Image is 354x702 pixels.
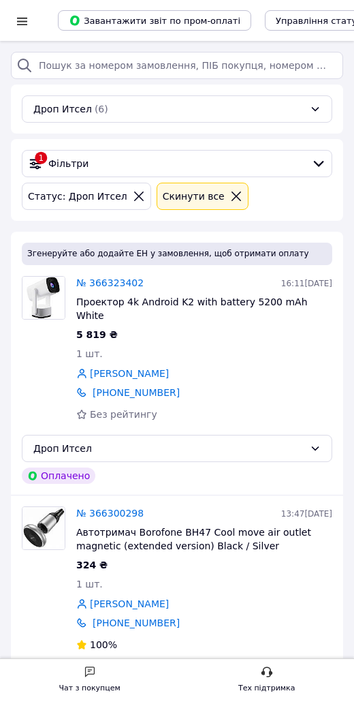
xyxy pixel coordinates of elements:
[76,277,144,288] a: № 366323402
[48,157,306,170] span: Фільтри
[281,279,332,288] span: 16:11[DATE]
[93,387,180,398] a: [PHONE_NUMBER]
[22,276,65,320] a: Фото товару
[90,597,169,611] a: [PERSON_NAME]
[59,682,120,695] div: Чат з покупцем
[238,682,295,695] div: Тех підтримка
[76,508,144,519] a: № 366300298
[11,52,343,79] input: Пошук за номером замовлення, ПІБ покупця, номером телефону, Email, номером накладної
[90,639,117,650] span: 100%
[27,248,327,260] span: Згенеруйте або додайте ЕН у замовлення, щоб отримати оплату
[33,441,304,456] div: Дроп Итсел
[22,507,65,549] img: Фото товару
[22,468,95,484] div: Оплачено
[76,527,311,551] span: Автотримач Borofone BH47 Cool move air outlet magnetic (extended version) Black / Silver
[58,10,251,31] button: Завантажити звіт по пром-оплаті
[76,579,103,590] span: 1 шт.
[76,560,108,570] span: 324 ₴
[76,329,118,340] span: 5 819 ₴
[69,14,240,27] span: Завантажити звіт по пром-оплаті
[281,509,332,519] span: 13:47[DATE]
[90,409,157,420] span: Без рейтингу
[25,189,130,204] div: Статус: Дроп Итсел
[90,367,169,380] a: [PERSON_NAME]
[22,506,65,550] a: Фото товару
[22,277,65,319] img: Фото товару
[76,348,103,359] span: 1 шт.
[93,617,180,628] a: [PHONE_NUMBER]
[76,296,308,321] span: Проектор 4k Android K2 with battery 5200 mAh White
[160,189,227,204] div: Cкинути все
